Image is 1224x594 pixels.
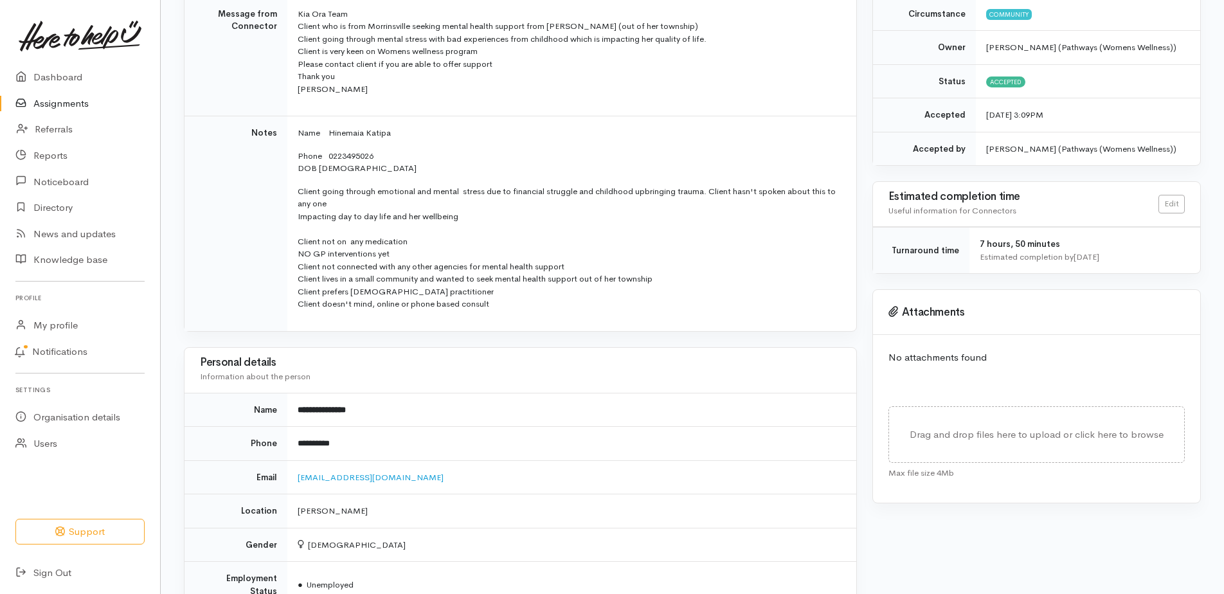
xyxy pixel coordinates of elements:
td: Turnaround time [873,228,969,274]
p: Client going through emotional and mental stress due to financial struggle and childhood upbringi... [298,185,841,310]
h3: Attachments [888,306,1185,319]
td: Owner [873,31,976,65]
div: Max file size 4Mb [888,463,1185,480]
td: Phone [184,427,287,461]
a: Edit [1158,195,1185,213]
span: [DEMOGRAPHIC_DATA] [298,539,406,550]
td: Email [184,460,287,494]
td: Notes [184,116,287,331]
td: Gender [184,528,287,562]
button: Support [15,519,145,545]
h3: Personal details [200,357,841,369]
td: [PERSON_NAME] (Pathways (Womens Wellness)) [976,132,1200,165]
time: [DATE] 3:09PM [986,109,1043,120]
h6: Profile [15,289,145,307]
span: Useful information for Connectors [888,205,1016,216]
div: Estimated completion by [980,251,1185,264]
td: Status [873,64,976,98]
a: [EMAIL_ADDRESS][DOMAIN_NAME] [298,472,444,483]
span: Drag and drop files here to upload or click here to browse [910,428,1164,440]
td: Location [184,494,287,528]
span: Accepted [986,76,1025,87]
td: [PERSON_NAME] [287,494,856,528]
h6: Settings [15,381,145,399]
td: Accepted by [873,132,976,165]
span: ● [298,579,303,590]
td: Accepted [873,98,976,132]
h3: Estimated completion time [888,191,1158,203]
time: [DATE] [1074,251,1099,262]
span: [PERSON_NAME] (Pathways (Womens Wellness)) [986,42,1176,53]
span: Information about the person [200,371,310,382]
p: Name Hinemaia Katipa [298,127,841,139]
span: Community [986,9,1032,19]
span: 7 hours, 50 minutes [980,239,1060,249]
td: Name [184,393,287,427]
p: No attachments found [888,350,1185,365]
p: Phone 0223495026 DOB [DEMOGRAPHIC_DATA] [298,150,841,175]
p: Kia Ora Team Client who is from Morrinsville seeking mental health support from [PERSON_NAME] (ou... [298,8,841,96]
span: Unemployed [298,579,354,590]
